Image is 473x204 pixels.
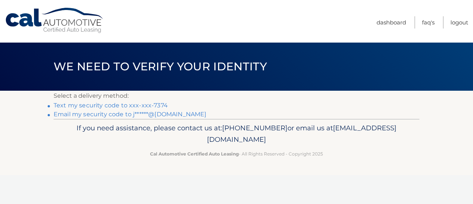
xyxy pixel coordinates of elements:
[54,102,168,109] a: Text my security code to xxx-xxx-7374
[377,16,406,29] a: Dashboard
[422,16,435,29] a: FAQ's
[58,122,415,146] p: If you need assistance, please contact us at: or email us at
[54,111,207,118] a: Email my security code to j******@[DOMAIN_NAME]
[5,7,105,34] a: Cal Automotive
[222,124,287,132] span: [PHONE_NUMBER]
[58,150,415,158] p: - All Rights Reserved - Copyright 2025
[450,16,468,29] a: Logout
[150,151,239,157] strong: Cal Automotive Certified Auto Leasing
[54,91,419,101] p: Select a delivery method:
[54,60,267,73] span: We need to verify your identity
